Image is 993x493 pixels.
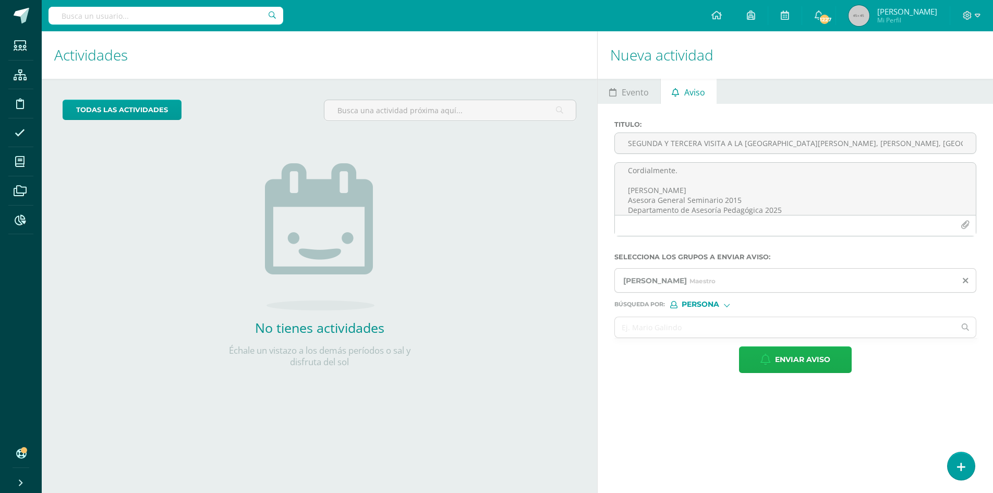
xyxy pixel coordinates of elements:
[661,79,717,104] a: Aviso
[610,31,980,79] h1: Nueva actividad
[739,346,852,373] button: Enviar aviso
[614,253,976,261] label: Selecciona los grupos a enviar aviso :
[819,14,830,25] span: 1227
[623,276,687,285] span: [PERSON_NAME]
[684,80,705,105] span: Aviso
[689,277,716,285] span: Maestro
[54,31,585,79] h1: Actividades
[615,163,976,215] textarea: Buenas tardes apreciados Padres de Familia y Alumnos Graduandos, sirva este mensaje para aclarar ...
[598,79,660,104] a: Evento
[622,80,649,105] span: Evento
[324,100,576,121] input: Busca una actividad próxima aquí...
[614,121,976,128] label: Titulo :
[775,347,830,372] span: Enviar aviso
[682,302,719,307] span: Persona
[877,16,937,25] span: Mi Perfil
[265,163,374,310] img: no_activities.png
[215,319,424,336] h2: No tienes actividades
[215,345,424,368] p: Échale un vistazo a los demás períodos o sal y disfruta del sol
[614,302,665,307] span: Búsqueda por :
[49,7,283,25] input: Busca un usuario...
[615,317,955,338] input: Ej. Mario Galindo
[615,133,976,153] input: Titulo
[670,301,748,308] div: [object Object]
[63,100,181,120] a: todas las Actividades
[877,6,937,17] span: [PERSON_NAME]
[849,5,869,26] img: 45x45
